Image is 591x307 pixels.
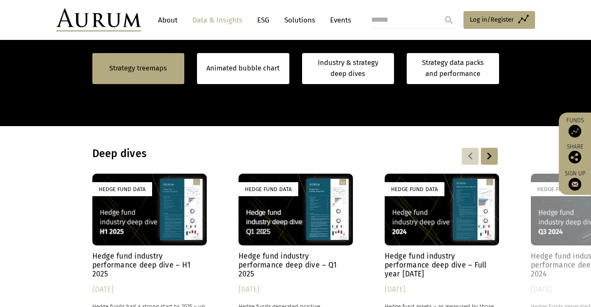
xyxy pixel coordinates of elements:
[463,11,535,29] a: Log in/Register
[206,63,280,74] a: Animated bubble chart
[239,182,298,196] div: Hedge Fund Data
[239,252,353,279] h4: Hedge fund industry performance deep dive – Q1 2025
[407,53,499,84] a: Strategy data packs and performance
[569,151,581,163] img: Share this post
[531,182,591,196] div: Hedge Fund Data
[302,53,394,84] a: Industry & strategy deep dives
[56,8,141,31] img: Aurum
[253,12,274,28] a: ESG
[92,252,207,279] h4: Hedge fund industry performance deep dive – H1 2025
[109,63,167,74] a: Strategy treemaps
[563,170,587,191] a: Sign up
[92,147,390,160] h3: Deep dives
[470,14,514,25] span: Log in/Register
[440,11,457,28] input: Submit
[92,284,207,296] div: [DATE]
[569,178,581,191] img: Sign up to our newsletter
[569,125,581,138] img: Access Funds
[154,12,182,28] a: About
[563,144,587,163] div: Share
[326,12,351,28] a: Events
[280,12,319,28] a: Solutions
[385,284,499,296] div: [DATE]
[188,12,247,28] a: Data & Insights
[92,182,152,196] div: Hedge Fund Data
[385,182,444,196] div: Hedge Fund Data
[385,252,499,279] h4: Hedge fund industry performance deep dive – Full year [DATE]
[563,117,587,138] a: Funds
[239,284,353,296] div: [DATE]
